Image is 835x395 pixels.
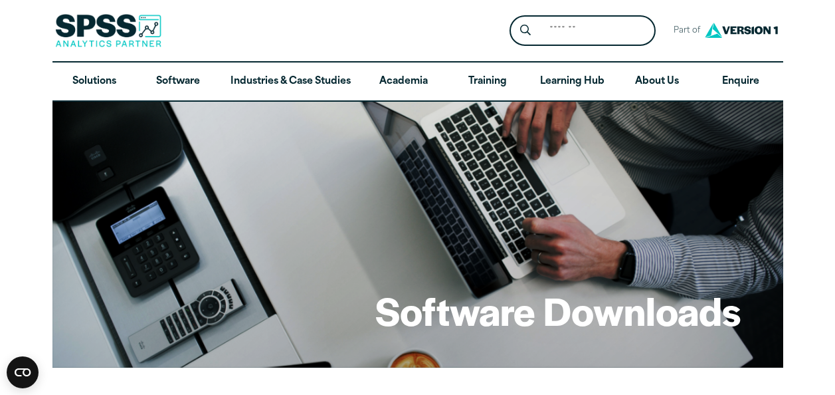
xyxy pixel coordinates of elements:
[615,63,699,101] a: About Us
[529,63,615,101] a: Learning Hub
[7,356,39,388] button: Open CMP widget
[375,285,741,336] h1: Software Downloads
[52,63,783,101] nav: Desktop version of site main menu
[699,63,783,101] a: Enquire
[510,15,656,47] form: Site Header Search Form
[445,63,529,101] a: Training
[136,63,220,101] a: Software
[55,14,161,47] img: SPSS Analytics Partner
[520,25,531,36] svg: Search magnifying glass icon
[52,63,136,101] a: Solutions
[513,19,537,43] button: Search magnifying glass icon
[666,21,701,41] span: Part of
[701,18,781,43] img: Version1 Logo
[361,63,445,101] a: Academia
[220,63,361,101] a: Industries & Case Studies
